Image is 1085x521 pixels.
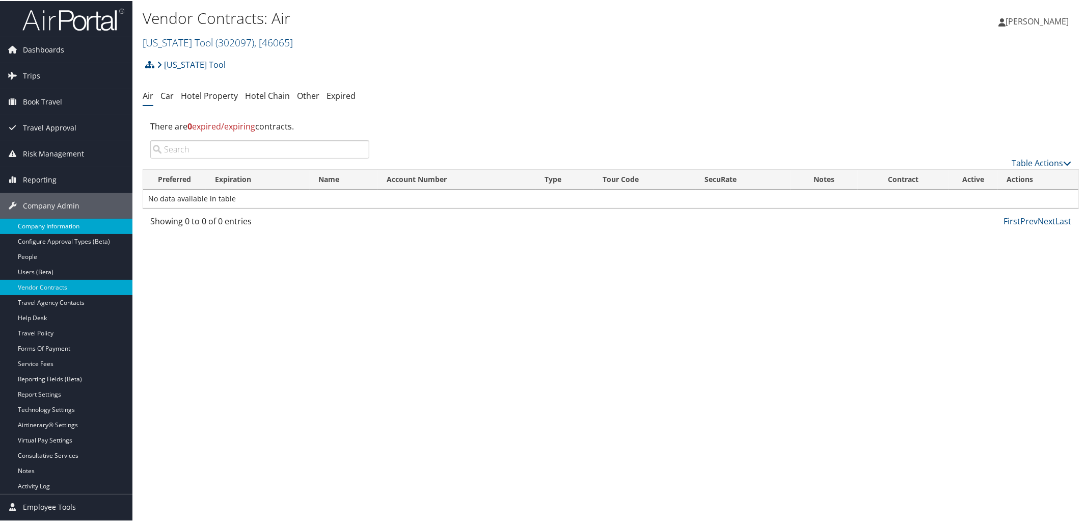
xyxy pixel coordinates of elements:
[1006,15,1069,26] span: [PERSON_NAME]
[143,89,153,100] a: Air
[187,120,192,131] strong: 0
[593,169,695,189] th: Tour Code: activate to sort column ascending
[1012,157,1071,168] a: Table Actions
[791,169,858,189] th: Notes: activate to sort column ascending
[150,214,369,231] div: Showing 0 to 0 of 0 entries
[998,169,1078,189] th: Actions
[23,62,40,88] span: Trips
[157,54,226,74] a: [US_STATE] Tool
[695,169,790,189] th: SecuRate: activate to sort column ascending
[181,89,238,100] a: Hotel Property
[23,140,84,166] span: Risk Management
[245,89,290,100] a: Hotel Chain
[143,112,1079,139] div: There are contracts.
[998,5,1079,36] a: [PERSON_NAME]
[535,169,594,189] th: Type: activate to sort column ascending
[23,36,64,62] span: Dashboards
[143,189,1078,207] td: No data available in table
[858,169,948,189] th: Contract: activate to sort column ascending
[297,89,319,100] a: Other
[22,7,124,31] img: airportal-logo.png
[23,192,79,218] span: Company Admin
[160,89,174,100] a: Car
[23,114,76,140] span: Travel Approval
[206,169,309,189] th: Expiration: activate to sort column ascending
[143,7,767,28] h1: Vendor Contracts: Air
[23,166,57,192] span: Reporting
[1020,215,1038,226] a: Prev
[310,169,378,189] th: Name: activate to sort column ascending
[143,169,206,189] th: Preferred: activate to sort column ascending
[143,35,293,48] a: [US_STATE] Tool
[378,169,535,189] th: Account Number: activate to sort column ascending
[23,493,76,519] span: Employee Tools
[1038,215,1055,226] a: Next
[187,120,255,131] span: expired/expiring
[215,35,254,48] span: ( 302097 )
[1003,215,1020,226] a: First
[948,169,997,189] th: Active: activate to sort column ascending
[1055,215,1071,226] a: Last
[150,139,369,158] input: Search
[327,89,356,100] a: Expired
[23,88,62,114] span: Book Travel
[254,35,293,48] span: , [ 46065 ]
